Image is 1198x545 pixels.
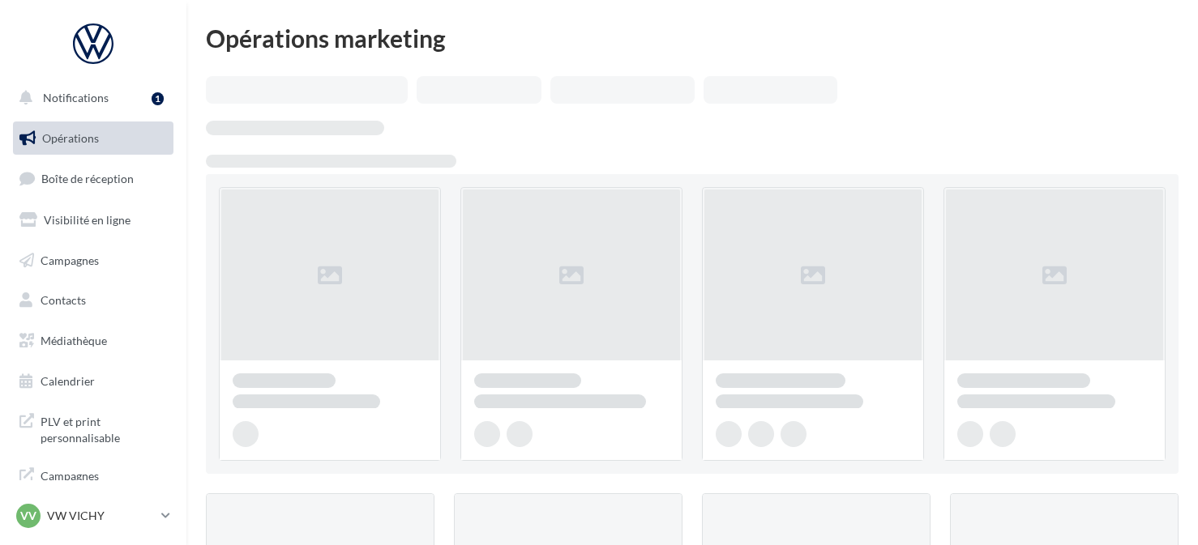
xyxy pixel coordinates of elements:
[41,172,134,185] span: Boîte de réception
[47,508,155,524] p: VW VICHY
[42,131,99,145] span: Opérations
[10,121,177,155] a: Opérations
[41,293,86,307] span: Contacts
[10,244,177,278] a: Campagnes
[41,334,107,347] span: Médiathèque
[206,26,1179,50] div: Opérations marketing
[10,161,177,196] a: Boîte de réception
[10,364,177,398] a: Calendrier
[10,81,170,115] button: Notifications 1
[44,213,130,227] span: Visibilité en ligne
[20,508,36,524] span: VV
[43,91,109,104] span: Notifications
[41,465,167,500] span: Campagnes DataOnDemand
[13,500,173,531] a: VV VW VICHY
[41,411,167,445] span: PLV et print personnalisable
[10,283,177,317] a: Contacts
[10,404,177,452] a: PLV et print personnalisable
[41,374,95,388] span: Calendrier
[10,203,177,237] a: Visibilité en ligne
[41,253,99,266] span: Campagnes
[10,458,177,506] a: Campagnes DataOnDemand
[152,92,164,105] div: 1
[10,324,177,358] a: Médiathèque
